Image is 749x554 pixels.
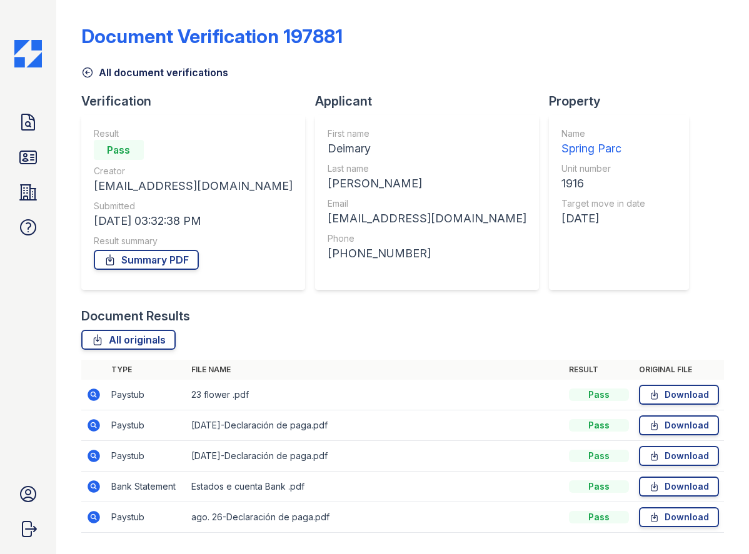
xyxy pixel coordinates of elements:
[106,380,186,410] td: Paystub
[569,450,629,462] div: Pass
[639,415,719,435] a: Download
[561,127,645,140] div: Name
[328,162,526,175] div: Last name
[561,127,645,157] a: Name Spring Parc
[186,472,564,502] td: Estados e cuenta Bank .pdf
[569,419,629,432] div: Pass
[106,441,186,472] td: Paystub
[315,92,549,110] div: Applicant
[639,477,719,497] a: Download
[94,165,293,177] div: Creator
[14,40,42,67] img: CE_Icon_Blue-c292c112584629df590d857e76928e9f676e5b41ef8f769ba2f05ee15b207248.png
[94,140,144,160] div: Pass
[81,92,315,110] div: Verification
[328,127,526,140] div: First name
[561,197,645,210] div: Target move in date
[639,385,719,405] a: Download
[634,360,724,380] th: Original file
[186,502,564,533] td: ago. 26-Declaración de paga.pdf
[328,245,526,262] div: [PHONE_NUMBER]
[564,360,634,380] th: Result
[94,177,293,195] div: [EMAIL_ADDRESS][DOMAIN_NAME]
[106,472,186,502] td: Bank Statement
[561,175,645,192] div: 1916
[81,307,190,325] div: Document Results
[94,212,293,230] div: [DATE] 03:32:38 PM
[569,388,629,401] div: Pass
[81,25,343,47] div: Document Verification 197881
[569,511,629,523] div: Pass
[328,175,526,192] div: [PERSON_NAME]
[186,441,564,472] td: [DATE]-Declaración de paga.pdf
[328,232,526,245] div: Phone
[81,65,228,80] a: All document verifications
[94,127,293,140] div: Result
[328,197,526,210] div: Email
[94,235,293,247] div: Result summary
[639,446,719,466] a: Download
[639,507,719,527] a: Download
[94,200,293,212] div: Submitted
[94,250,199,270] a: Summary PDF
[81,330,176,350] a: All originals
[561,140,645,157] div: Spring Parc
[328,140,526,157] div: Deimary
[186,410,564,441] td: [DATE]-Declaración de paga.pdf
[569,480,629,493] div: Pass
[186,380,564,410] td: 23 flower .pdf
[561,162,645,175] div: Unit number
[561,210,645,227] div: [DATE]
[549,92,699,110] div: Property
[106,410,186,441] td: Paystub
[186,360,564,380] th: File name
[328,210,526,227] div: [EMAIL_ADDRESS][DOMAIN_NAME]
[106,502,186,533] td: Paystub
[106,360,186,380] th: Type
